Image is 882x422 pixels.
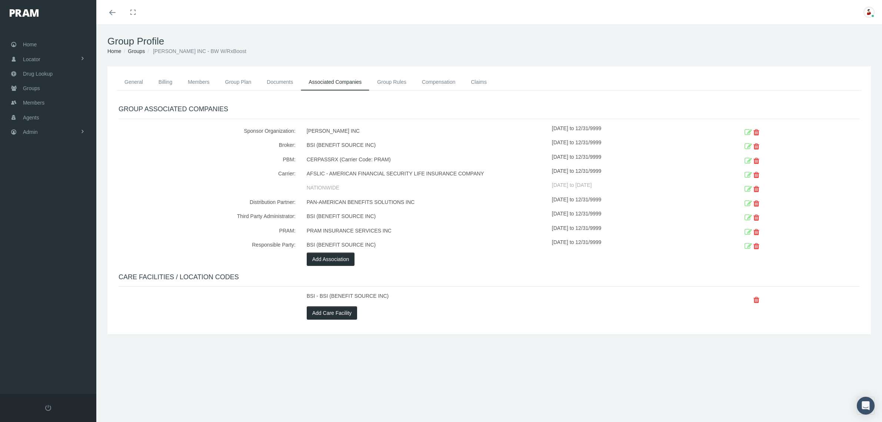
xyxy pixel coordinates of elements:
span: Agents [23,111,39,125]
a: Documents [259,74,301,90]
a: Group Rules [369,74,414,90]
div: Third Party Administrator: [113,210,301,224]
span: [PERSON_NAME] INC - BW W/RxBoost [153,48,246,54]
div: BSI (BENEFIT SOURCE INC) [301,138,552,152]
img: S_Profile_Picture_701.jpg [863,7,875,18]
span: Admin [23,125,38,139]
a: Billing [151,74,180,90]
div: Distribution Partner: [113,195,301,210]
a: Associated Companies [301,74,369,90]
h1: Group Profile [107,36,871,47]
div: PRAM: [113,224,301,238]
button: Add Association [307,253,355,266]
div: BSI (BENEFIT SOURCE INC) [301,210,552,224]
a: Group Plan [217,74,259,90]
div: PRAM INSURANCE SERVICES INC [301,224,552,238]
a: General [117,74,151,90]
img: PRAM_20_x_78.png [10,9,39,17]
span: Locator [23,52,40,66]
div: Open Intercom Messenger [857,397,875,415]
span: Members [23,96,44,110]
div: BSI - BSI (BENEFIT SOURCE INC) [301,292,552,306]
div: Sponsor Organization: [113,124,301,138]
div: [DATE] to 12/31/9999 [552,124,702,138]
div: [DATE] to 12/31/9999 [552,167,702,181]
div: [DATE] to 12/31/9999 [552,238,702,252]
button: Add Care Facility [307,306,357,320]
a: Compensation [414,74,463,90]
span: Home [23,37,37,52]
div: AFSLIC - AMERICAN FINANCIAL SECURITY LIFE INSURANCE COMPANY [301,167,552,181]
div: [DATE] to 12/31/9999 [552,210,702,224]
div: [DATE] to 12/31/9999 [552,195,702,210]
div: NATIONWIDE [301,181,552,195]
a: Home [107,48,121,54]
div: Broker: [113,138,301,152]
div: BSI (BENEFIT SOURCE INC) [301,238,552,252]
div: [PERSON_NAME] INC [301,124,552,138]
div: PAN-AMERICAN BENEFITS SOLUTIONS INC [301,195,552,210]
div: PBM: [113,153,301,167]
div: [DATE] to 12/31/9999 [552,153,702,167]
div: [DATE] to 12/31/9999 [552,138,702,152]
a: Members [180,74,217,90]
h4: GROUP ASSOCIATED COMPANIES [119,105,860,113]
div: CERPASSRX (Carrier Code: PRAM) [301,153,552,167]
span: Drug Lookup [23,67,53,81]
div: Carrier: [113,167,301,181]
div: Responsible Party: [113,238,301,252]
h4: CARE FACILITIES / LOCATION CODES [119,273,860,281]
a: Claims [463,74,495,90]
span: Groups [23,81,40,95]
div: [DATE] to [DATE] [552,181,702,195]
a: Groups [128,48,145,54]
div: [DATE] to 12/31/9999 [552,224,702,238]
